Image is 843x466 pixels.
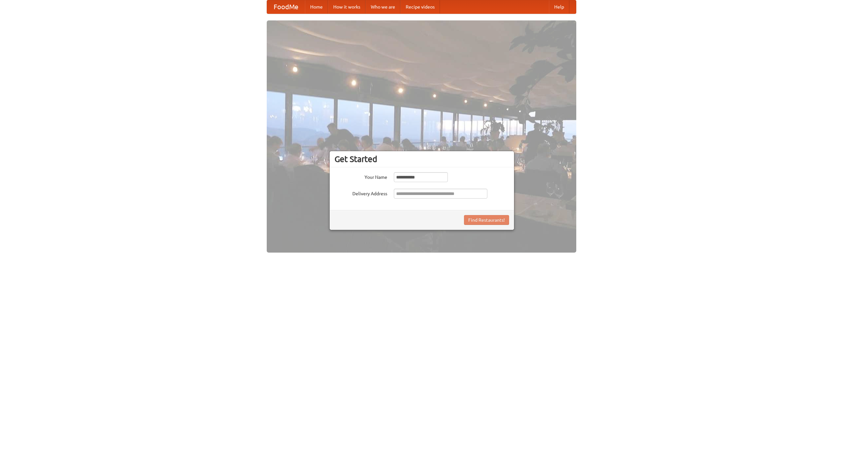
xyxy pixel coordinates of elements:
label: Your Name [335,172,387,180]
a: How it works [328,0,366,14]
button: Find Restaurants! [464,215,509,225]
a: Help [549,0,569,14]
h3: Get Started [335,154,509,164]
a: FoodMe [267,0,305,14]
a: Who we are [366,0,400,14]
a: Home [305,0,328,14]
a: Recipe videos [400,0,440,14]
label: Delivery Address [335,189,387,197]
